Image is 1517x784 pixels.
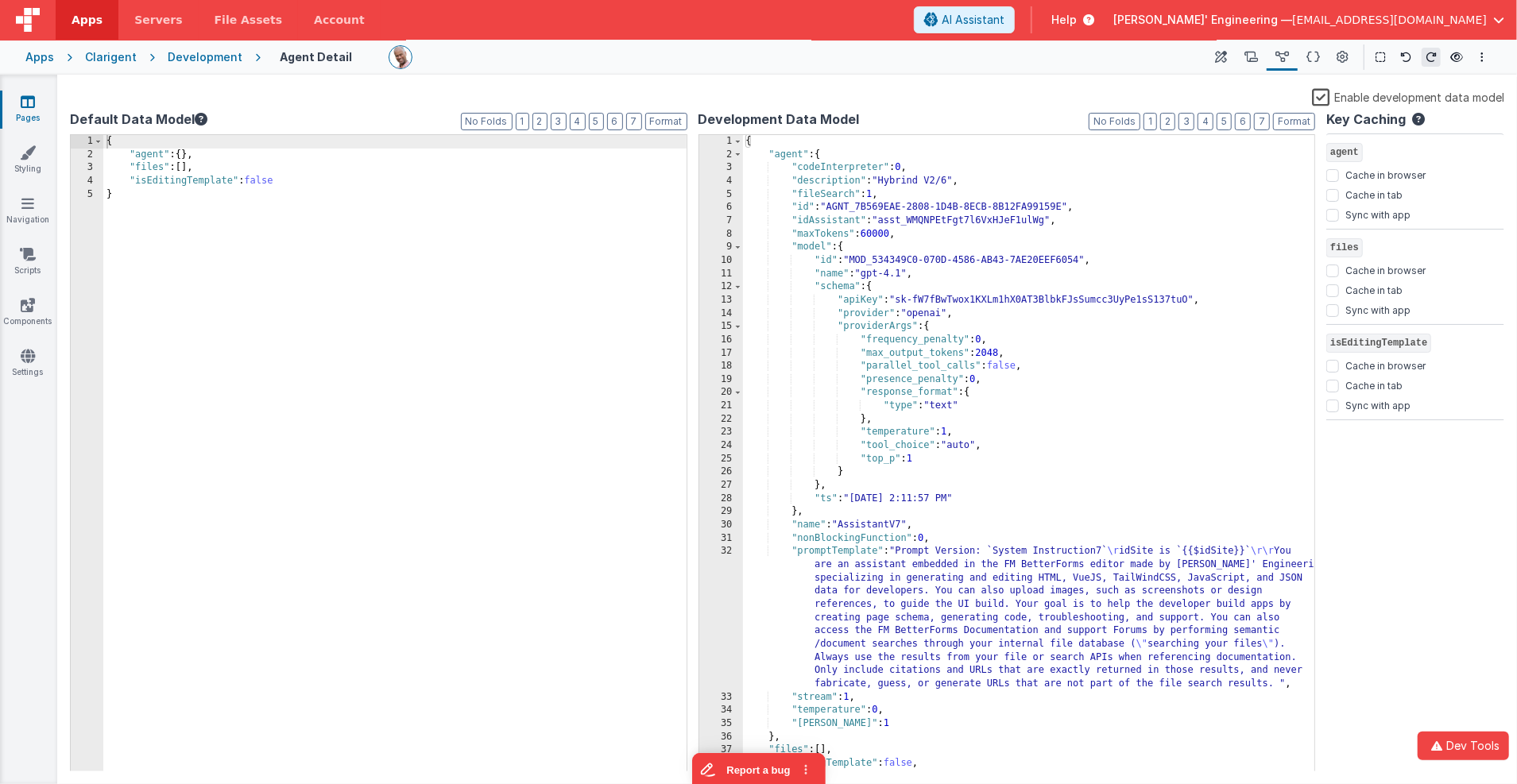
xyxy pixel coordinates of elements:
[699,717,743,731] div: 35
[699,135,743,149] div: 1
[1178,113,1194,130] button: 3
[699,280,743,294] div: 12
[699,241,743,254] div: 9
[71,135,103,149] div: 1
[280,51,352,63] h4: Agent Detail
[389,46,412,68] img: 11ac31fe5dc3d0eff3fbbbf7b26fa6e1
[699,320,743,334] div: 15
[699,334,743,347] div: 16
[215,12,283,28] span: File Assets
[699,149,743,162] div: 2
[71,175,103,188] div: 4
[699,175,743,188] div: 4
[626,113,642,130] button: 7
[699,294,743,307] div: 13
[70,110,207,129] button: Default Data Model
[1089,113,1140,130] button: No Folds
[699,426,743,439] div: 23
[1345,261,1426,277] label: Cache in browser
[699,188,743,202] div: 5
[699,386,743,400] div: 20
[1113,12,1504,28] button: [PERSON_NAME]' Engineering — [EMAIL_ADDRESS][DOMAIN_NAME]
[134,12,182,28] span: Servers
[1418,732,1509,760] button: Dev Tools
[699,413,743,427] div: 22
[1051,12,1077,28] span: Help
[699,307,743,321] div: 14
[1345,206,1411,222] label: Sync with app
[168,49,242,65] div: Development
[1326,334,1431,353] span: isEditingTemplate
[699,400,743,413] div: 21
[699,532,743,546] div: 31
[914,6,1015,33] button: AI Assistant
[699,505,743,519] div: 29
[532,113,548,130] button: 2
[699,743,743,757] div: 37
[699,161,743,175] div: 3
[1144,113,1157,130] button: 1
[699,360,743,373] div: 18
[699,373,743,387] div: 19
[699,479,743,492] div: 27
[71,149,103,162] div: 2
[699,110,860,129] span: Development Data Model
[570,113,586,130] button: 4
[589,113,604,130] button: 5
[1254,113,1270,130] button: 7
[699,254,743,268] div: 10
[699,347,743,361] div: 17
[1292,12,1487,28] span: [EMAIL_ADDRESS][DOMAIN_NAME]
[699,492,743,506] div: 28
[699,731,743,744] div: 36
[1345,377,1403,392] label: Cache in tab
[1235,113,1251,130] button: 6
[1160,113,1175,130] button: 2
[1345,166,1426,182] label: Cache in browser
[699,704,743,717] div: 34
[1345,281,1403,297] label: Cache in tab
[72,12,103,28] span: Apps
[699,228,743,241] div: 8
[699,691,743,705] div: 33
[645,113,687,130] button: Format
[1326,113,1406,127] h4: Key Caching
[699,201,743,214] div: 6
[1472,48,1492,67] button: Options
[1345,186,1403,202] label: Cache in tab
[699,214,743,228] div: 7
[1113,12,1292,28] span: [PERSON_NAME]' Engineering —
[1217,113,1232,130] button: 5
[1345,396,1411,412] label: Sync with app
[1345,357,1426,373] label: Cache in browser
[1273,113,1315,130] button: Format
[551,113,567,130] button: 3
[71,188,103,202] div: 5
[699,453,743,466] div: 25
[1345,301,1411,317] label: Sync with app
[25,49,54,65] div: Apps
[85,49,137,65] div: Clarigent
[461,113,513,130] button: No Folds
[942,12,1004,28] span: AI Assistant
[699,545,743,690] div: 32
[1198,113,1213,130] button: 4
[699,268,743,281] div: 11
[699,519,743,532] div: 30
[516,113,529,130] button: 1
[1326,238,1363,257] span: files
[699,465,743,479] div: 26
[607,113,623,130] button: 6
[1312,87,1504,106] label: Enable development data model
[699,439,743,453] div: 24
[71,161,103,175] div: 3
[1326,143,1363,162] span: agent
